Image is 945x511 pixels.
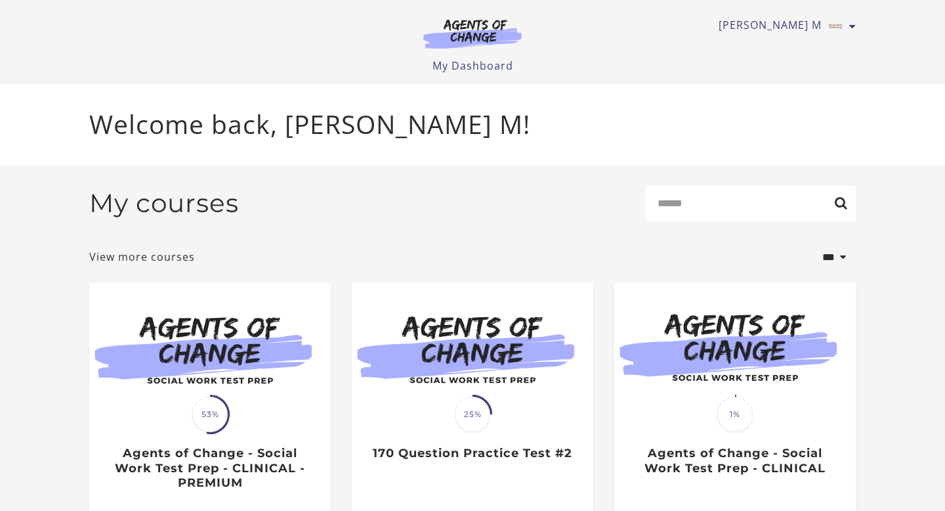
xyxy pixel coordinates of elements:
img: Agents of Change Logo [409,18,535,49]
p: Welcome back, [PERSON_NAME] M! [89,105,856,144]
h3: 170 Question Practice Test #2 [366,446,579,461]
a: View more courses [89,249,195,265]
a: My Dashboard [432,58,513,73]
h2: My courses [89,188,239,219]
span: 53% [192,397,228,432]
a: Toggle menu [719,16,849,37]
span: 25% [455,397,490,432]
h3: Agents of Change - Social Work Test Prep - CLINICAL - PREMIUM [103,446,316,491]
h3: Agents of Change - Social Work Test Prep - CLINICAL [628,446,841,476]
span: 1% [717,397,753,432]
